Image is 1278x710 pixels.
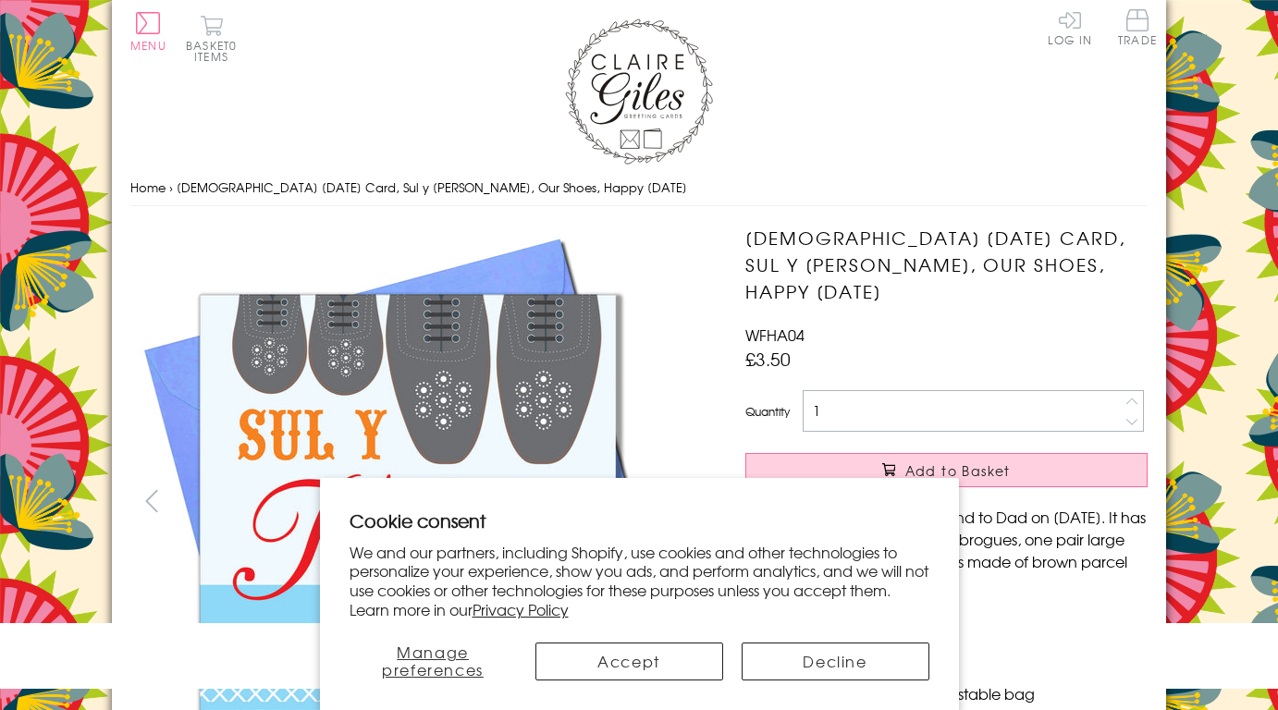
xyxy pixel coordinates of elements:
[350,508,929,533] h2: Cookie consent
[473,598,569,620] a: Privacy Policy
[535,643,723,680] button: Accept
[1048,9,1092,45] a: Log In
[745,346,791,372] span: £3.50
[742,643,929,680] button: Decline
[1118,9,1157,45] span: Trade
[905,461,1011,480] span: Add to Basket
[745,403,790,420] label: Quantity
[745,225,1148,304] h1: [DEMOGRAPHIC_DATA] [DATE] Card, Sul y [PERSON_NAME], Our Shoes, Happy [DATE]
[745,453,1148,487] button: Add to Basket
[130,12,166,51] button: Menu
[130,480,172,521] button: prev
[382,641,484,680] span: Manage preferences
[1118,9,1157,49] a: Trade
[745,324,805,346] span: WFHA04
[130,178,166,196] a: Home
[194,37,237,65] span: 0 items
[130,169,1148,207] nav: breadcrumbs
[350,643,517,680] button: Manage preferences
[565,18,713,165] img: Claire Giles Greetings Cards
[169,178,173,196] span: ›
[186,15,237,62] button: Basket0 items
[350,543,929,619] p: We and our partners, including Shopify, use cookies and other technologies to personalize your ex...
[130,37,166,54] span: Menu
[177,178,687,196] span: [DEMOGRAPHIC_DATA] [DATE] Card, Sul y [PERSON_NAME], Our Shoes, Happy [DATE]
